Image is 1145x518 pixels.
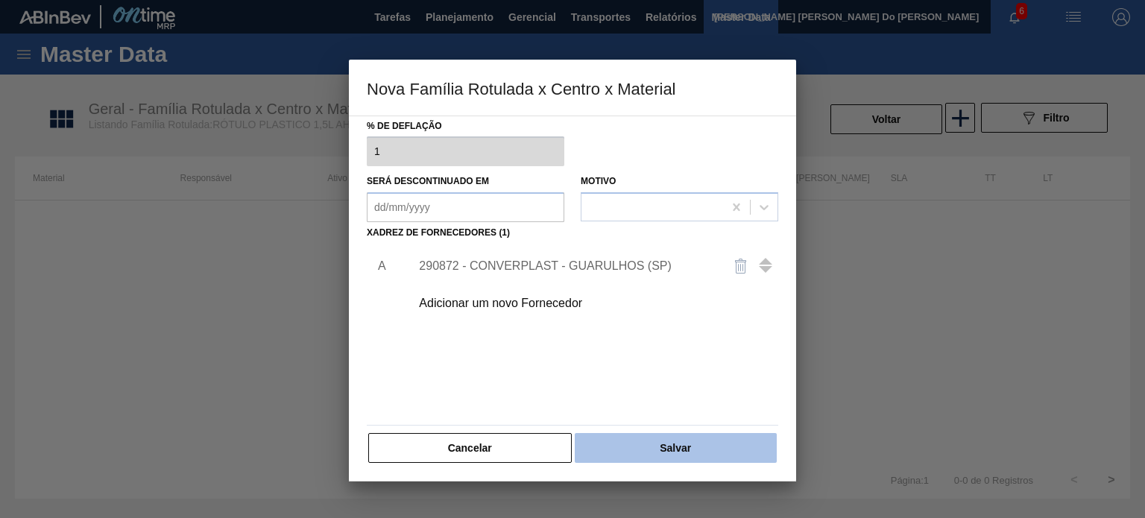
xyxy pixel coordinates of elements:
[723,248,759,284] button: delete-icon
[367,176,489,186] label: Será descontinuado em
[367,247,390,285] li: A
[367,116,564,137] label: % de deflação
[575,433,777,463] button: Salvar
[419,259,711,273] div: 290872 - CONVERPLAST - GUARULHOS (SP)
[581,176,616,186] label: Motivo
[368,433,572,463] button: Cancelar
[367,227,510,238] label: Xadrez de Fornecedores (1)
[367,192,564,222] input: dd/mm/yyyy
[349,60,796,116] h3: Nova Família Rotulada x Centro x Material
[419,297,711,310] div: Adicionar um novo Fornecedor
[732,257,750,275] img: delete-icon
